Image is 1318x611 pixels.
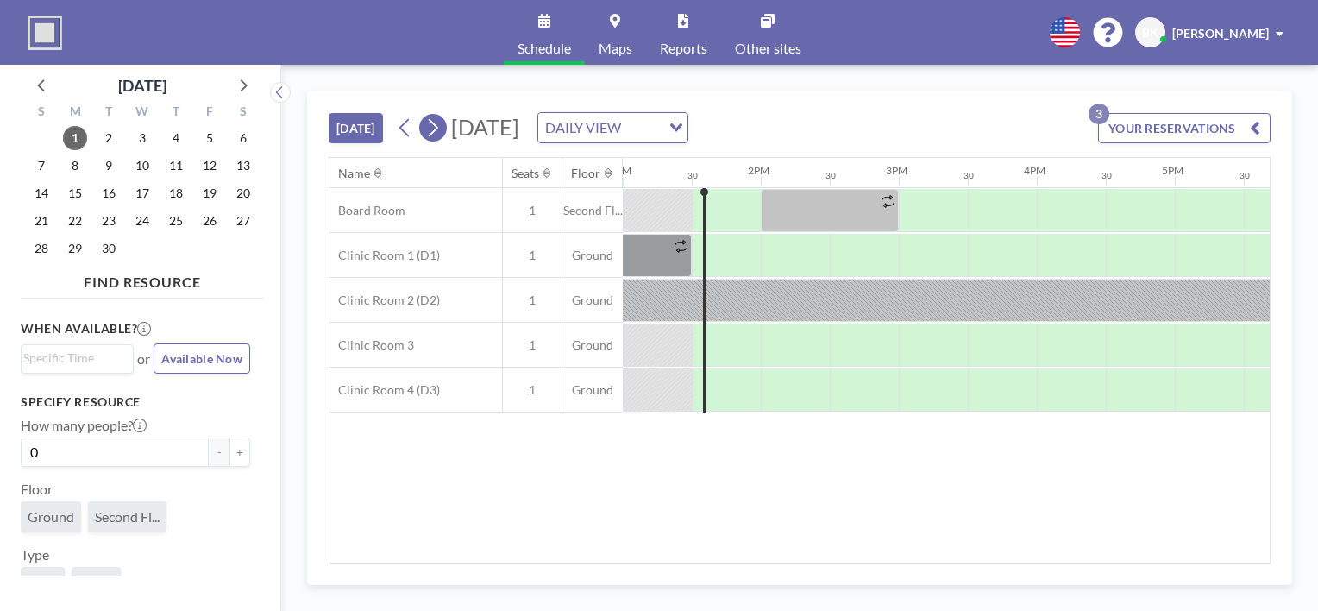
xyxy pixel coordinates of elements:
h4: FIND RESOURCE [21,267,264,291]
span: Tuesday, September 9, 2025 [97,154,121,178]
span: Sunday, September 21, 2025 [29,209,53,233]
button: YOUR RESERVATIONS3 [1098,113,1271,143]
label: Floor [21,481,53,498]
span: Tuesday, September 2, 2025 [97,126,121,150]
img: organization-logo [28,16,62,50]
span: Saturday, September 13, 2025 [231,154,255,178]
span: Clinic Room 1 (D1) [329,248,440,263]
span: [DATE] [451,114,519,140]
span: Schedule [518,41,571,55]
span: Monday, September 22, 2025 [63,209,87,233]
span: Sunday, September 7, 2025 [29,154,53,178]
span: Wednesday, September 3, 2025 [130,126,154,150]
span: 1 [503,203,562,218]
h3: Specify resource [21,394,250,410]
span: Other sites [735,41,801,55]
span: Room [78,574,114,591]
span: Ground [562,248,623,263]
span: Wednesday, September 10, 2025 [130,154,154,178]
span: Board Room [329,203,405,218]
span: Ground [28,508,74,526]
span: Friday, September 5, 2025 [198,126,222,150]
span: 1 [503,337,562,353]
div: T [92,102,126,124]
div: 30 [1101,170,1112,181]
div: Search for option [22,345,133,371]
div: S [25,102,59,124]
div: Search for option [538,113,687,142]
span: Wednesday, September 17, 2025 [130,181,154,205]
span: Friday, September 19, 2025 [198,181,222,205]
span: Tuesday, September 30, 2025 [97,236,121,261]
div: 3PM [886,164,907,177]
span: Thursday, September 18, 2025 [164,181,188,205]
div: S [226,102,260,124]
span: Sunday, September 28, 2025 [29,236,53,261]
div: 4PM [1024,164,1045,177]
span: Ground [562,382,623,398]
input: Search for option [23,349,123,368]
span: Clinic Room 4 (D3) [329,382,440,398]
div: 30 [687,170,698,181]
span: or [137,350,150,368]
div: Name [338,166,370,181]
span: Second Fl... [562,203,623,218]
p: 3 [1089,104,1109,124]
button: Available Now [154,343,250,374]
span: 1 [503,293,562,308]
span: Friday, September 26, 2025 [198,209,222,233]
span: Tuesday, September 16, 2025 [97,181,121,205]
button: + [229,438,250,467]
div: 2PM [748,164,769,177]
span: [PERSON_NAME] [1172,26,1269,41]
span: Maps [599,41,632,55]
span: Ground [562,337,623,353]
span: 1 [503,248,562,263]
div: F [192,102,226,124]
span: Monday, September 29, 2025 [63,236,87,261]
div: 5PM [1162,164,1183,177]
span: Monday, September 1, 2025 [63,126,87,150]
span: Monday, September 15, 2025 [63,181,87,205]
button: [DATE] [329,113,383,143]
span: Sunday, September 14, 2025 [29,181,53,205]
span: Desk [28,574,58,591]
span: Friday, September 12, 2025 [198,154,222,178]
span: Reports [660,41,707,55]
div: 30 [825,170,836,181]
span: DAILY VIEW [542,117,624,139]
div: 30 [1240,170,1250,181]
span: Thursday, September 25, 2025 [164,209,188,233]
label: How many people? [21,417,147,434]
button: - [209,438,229,467]
div: [DATE] [118,73,166,98]
span: Monday, September 8, 2025 [63,154,87,178]
span: BK [1142,25,1158,41]
span: Second Fl... [95,508,160,526]
span: Thursday, September 4, 2025 [164,126,188,150]
span: Available Now [161,351,242,366]
div: M [59,102,92,124]
div: Seats [512,166,539,181]
div: W [126,102,160,124]
span: Tuesday, September 23, 2025 [97,209,121,233]
div: Floor [571,166,600,181]
span: Wednesday, September 24, 2025 [130,209,154,233]
span: Saturday, September 20, 2025 [231,181,255,205]
span: Thursday, September 11, 2025 [164,154,188,178]
span: Saturday, September 6, 2025 [231,126,255,150]
span: Clinic Room 3 [329,337,414,353]
span: 1 [503,382,562,398]
label: Type [21,546,49,564]
input: Search for option [626,117,659,139]
span: Ground [562,293,623,308]
span: Saturday, September 27, 2025 [231,209,255,233]
span: Clinic Room 2 (D2) [329,293,440,308]
div: 30 [963,170,974,181]
div: T [159,102,192,124]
